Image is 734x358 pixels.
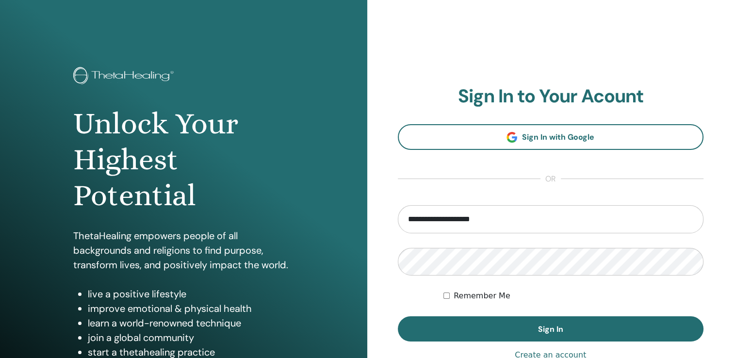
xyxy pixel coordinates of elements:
[88,287,294,301] li: live a positive lifestyle
[540,173,561,185] span: or
[73,106,294,214] h1: Unlock Your Highest Potential
[522,132,594,142] span: Sign In with Google
[88,330,294,345] li: join a global community
[398,85,704,108] h2: Sign In to Your Acount
[73,228,294,272] p: ThetaHealing empowers people of all backgrounds and religions to find purpose, transform lives, a...
[454,290,510,302] label: Remember Me
[88,301,294,316] li: improve emotional & physical health
[443,290,703,302] div: Keep me authenticated indefinitely or until I manually logout
[398,124,704,150] a: Sign In with Google
[538,324,563,334] span: Sign In
[398,316,704,342] button: Sign In
[88,316,294,330] li: learn a world-renowned technique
